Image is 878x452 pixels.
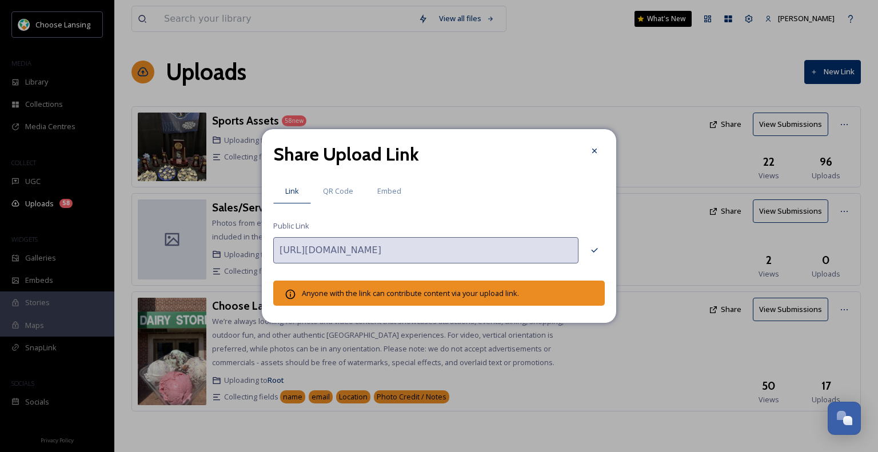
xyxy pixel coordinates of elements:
[323,186,353,197] span: QR Code
[377,186,401,197] span: Embed
[273,141,419,168] h2: Share Upload Link
[273,221,309,231] span: Public Link
[302,288,519,298] span: Anyone with the link can contribute content via your upload link.
[285,186,299,197] span: Link
[828,402,861,435] button: Open Chat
